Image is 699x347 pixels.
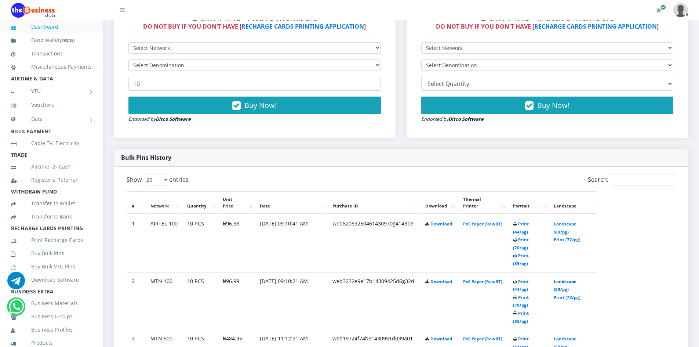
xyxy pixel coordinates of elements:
th: Unit Price: activate to sort column ascending [218,191,255,214]
strong: Ditco Software [156,116,191,122]
td: [DATE] 09:10:41 AM [255,215,327,272]
td: web3232e9e17b14309425d6g32d [328,272,420,329]
a: Transfer to Bank [11,208,92,225]
img: User [673,3,688,17]
th: Landscape: activate to sort column ascending [549,191,596,214]
label: Search: [588,174,675,185]
td: 10 PCS [183,272,218,329]
a: Register a Referral [11,171,92,188]
a: Buy Bulk Pins [11,245,92,262]
a: Download Software [11,271,92,288]
strong: DO NOT BUY IF YOU DON'T HAVE [ ] [436,22,659,30]
img: Logo [11,3,55,18]
i: Renew/Upgrade Subscription [656,7,662,13]
a: Chat for support [7,277,25,289]
label: Show entries [127,174,189,185]
th: Thermal Printer: activate to sort column ascending [459,191,508,214]
a: Print (44/pg) [513,221,529,235]
a: Print (85/pg) [513,310,529,324]
th: Purchase ID: activate to sort column ascending [328,191,420,214]
a: Transactions [11,45,92,62]
small: Endorsed by [421,116,484,122]
b: 792.15 [61,37,73,43]
a: Print (72/pg) [554,237,580,242]
span: Renew/Upgrade Subscription [660,4,666,10]
a: Transfer to Wallet [11,195,92,212]
strong: Ditco Software [448,116,484,122]
a: Miscellaneous Payments [11,58,92,75]
a: RECHARGE CARDS PRINTING APPLICATION [534,22,657,30]
a: Buy Bulk VTU Pins [11,258,92,275]
th: Network: activate to sort column ascending [146,191,182,214]
strong: Bulk Pins History [121,153,171,162]
a: Print Recharge Cards [11,232,92,249]
a: RECHARGE CARDS PRINTING APPLICATION [241,22,364,30]
td: ₦96.99 [218,272,255,329]
a: Download [430,279,452,284]
a: Dashboard [11,18,92,35]
a: Download [430,221,452,227]
th: Date: activate to sort column ascending [255,191,327,214]
td: MTN 100 [146,272,182,329]
strong: DO NOT BUY IF YOU DON'T HAVE [ ] [143,22,366,30]
small: [ ] [60,37,75,43]
a: Fund wallet[792.15] [11,32,92,49]
a: Business Materials [11,295,92,312]
a: Landscape (60/pg) [554,279,576,292]
a: Cable TV, Electricity [11,135,92,152]
a: Print (85/pg) [513,253,529,266]
a: Print (70/pg) [513,294,529,308]
span: Buy Now! [537,100,569,110]
a: Airtime -2- Cash [11,158,92,175]
span: Buy Now! [244,100,277,110]
input: Search: [611,174,675,185]
small: Endorsed by [128,116,191,122]
a: Print (44/pg) [513,279,529,292]
th: Download: activate to sort column ascending [421,191,458,214]
td: web82089250461430970g4143b9 [328,215,420,272]
td: 1 [127,215,145,272]
a: PoS Paper (RawBT) [463,336,502,341]
a: Business Profiles [11,321,92,338]
button: Buy Now! [421,97,674,114]
button: Buy Now! [128,97,381,114]
a: Vouchers [11,97,92,113]
a: Download [430,336,452,341]
a: Landscape (60/pg) [554,221,576,235]
a: Data [11,110,92,128]
a: Business Groups [11,308,92,325]
th: Portrait: activate to sort column ascending [509,191,549,214]
td: 10 PCS [183,215,218,272]
a: PoS Paper (RawBT) [463,279,502,284]
a: Print (70/pg) [513,237,529,250]
a: Chat for support [9,303,24,315]
a: PoS Paper (RawBT) [463,221,502,227]
td: [DATE] 09:10:21 AM [255,272,327,329]
a: Print (72/pg) [554,294,580,300]
td: ₦96.38 [218,215,255,272]
th: #: activate to sort column descending [127,191,145,214]
td: AIRTEL 100 [146,215,182,272]
input: Enter Quantity [128,77,381,91]
td: 2 [127,272,145,329]
th: Quantity: activate to sort column ascending [183,191,218,214]
a: VTU [11,82,92,100]
select: Showentries [142,174,169,185]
